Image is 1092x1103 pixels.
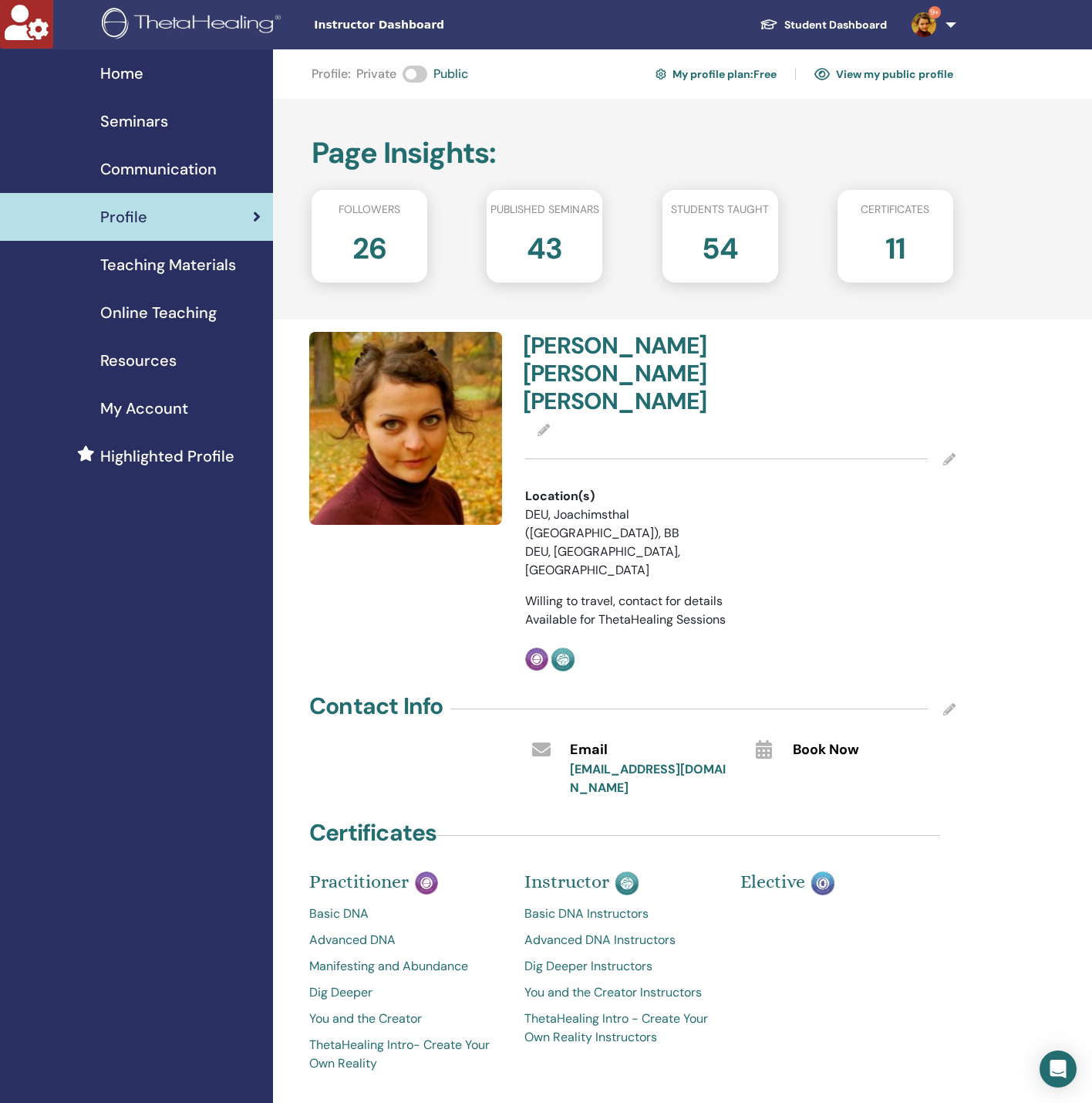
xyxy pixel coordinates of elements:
[524,905,716,923] a: Basic DNA Instructors
[100,253,236,276] span: Teaching Materials
[885,224,905,267] h2: 11
[1040,1051,1077,1088] div: Open Intercom Messenger
[314,17,545,33] span: Instructor Dashboard
[433,65,468,83] span: Public
[525,611,726,628] span: Available for ThetaHealing Sessions
[312,65,350,83] span: Profile :
[100,205,147,228] span: Profile
[524,931,716,949] a: Advanced DNA Instructors
[100,110,168,133] span: Seminars
[525,487,595,506] span: Location(s)
[656,66,666,82] img: cog.svg
[312,136,953,171] h2: Page Insights :
[702,224,738,267] h2: 54
[740,871,805,892] span: Elective
[525,506,691,543] li: DEU, Joachimsthal ([GEOGRAPHIC_DATA]), BB
[356,65,396,83] span: Private
[814,67,830,81] img: eye.svg
[100,445,234,468] span: Highlighted Profile
[309,332,502,525] img: default.jpg
[570,740,608,760] span: Email
[352,224,386,267] h2: 26
[309,957,501,976] a: Manifesting and Abundance
[671,201,769,218] span: Students taught
[100,397,188,420] span: My Account
[309,983,501,1002] a: Dig Deeper
[524,957,716,976] a: Dig Deeper Instructors
[656,62,777,86] a: My profile plan:Free
[525,593,723,609] span: Willing to travel, contact for details
[100,349,177,372] span: Resources
[309,871,409,892] span: Practitioner
[912,12,936,37] img: default.jpg
[100,62,143,85] span: Home
[760,18,778,31] img: graduation-cap-white.svg
[793,740,859,760] span: Book Now
[100,301,217,324] span: Online Teaching
[339,201,400,218] span: Followers
[309,931,501,949] a: Advanced DNA
[929,6,941,19] span: 9+
[525,543,691,580] li: DEU, [GEOGRAPHIC_DATA], [GEOGRAPHIC_DATA]
[861,201,929,218] span: Certificates
[524,1010,716,1047] a: ThetaHealing Intro - Create Your Own Reality Instructors
[747,11,899,39] a: Student Dashboard
[309,819,436,847] h4: Certificates
[309,1036,501,1073] a: ThetaHealing Intro- Create Your Own Reality
[100,157,217,181] span: Communication
[309,1010,501,1028] a: You and the Creator
[524,871,609,892] span: Instructor
[814,62,953,86] a: View my public profile
[570,761,726,796] a: [EMAIL_ADDRESS][DOMAIN_NAME]
[524,983,716,1002] a: You and the Creator Instructors
[309,692,443,720] h4: Contact Info
[527,224,562,267] h2: 43
[102,8,286,42] img: logo.png
[523,332,731,415] h4: [PERSON_NAME] [PERSON_NAME] [PERSON_NAME]
[309,905,501,923] a: Basic DNA
[490,201,599,218] span: Published seminars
